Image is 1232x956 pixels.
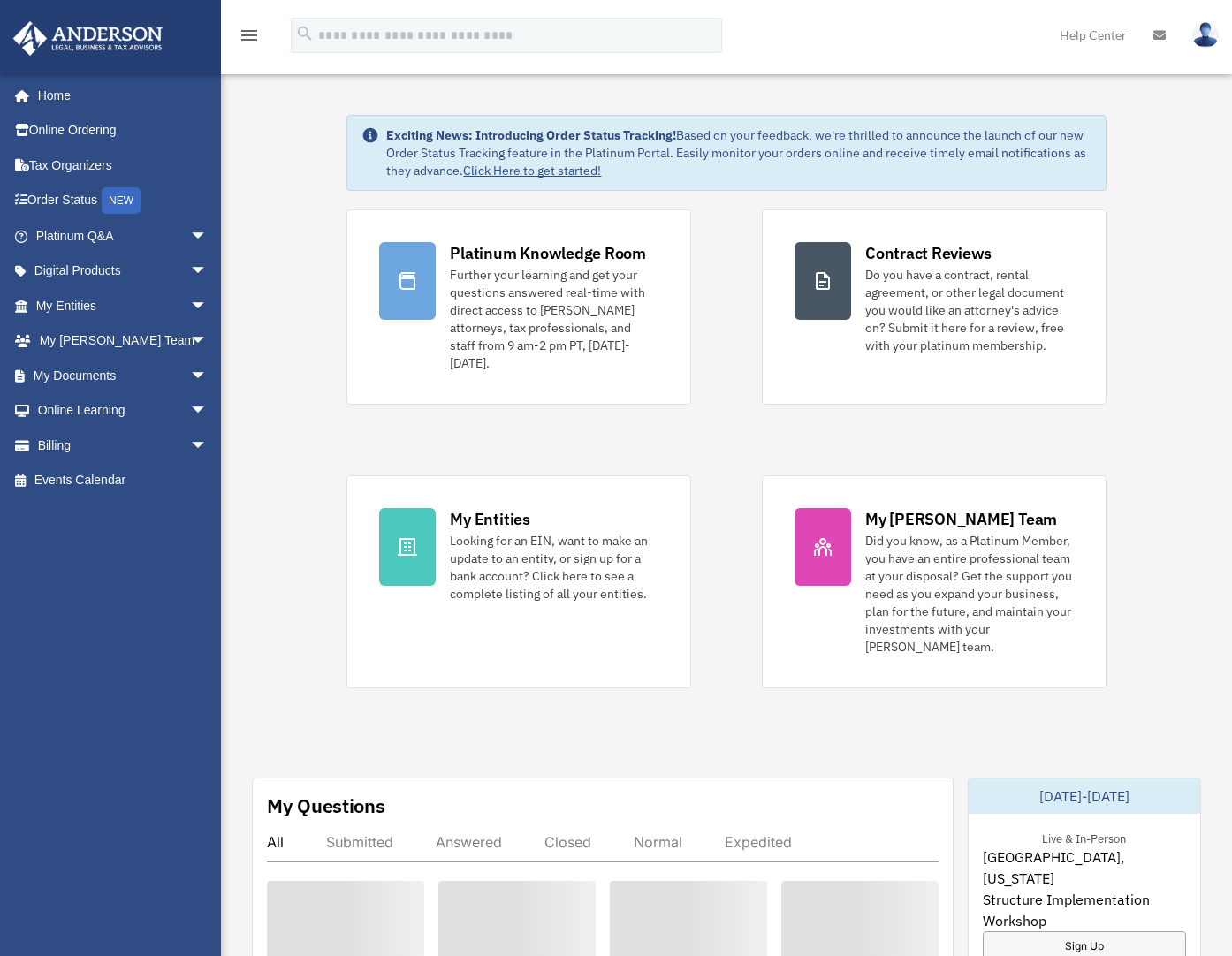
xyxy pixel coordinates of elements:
[12,288,234,323] a: My Entitiesarrow_drop_down
[190,323,225,360] span: arrow_drop_down
[450,532,658,603] div: Looking for an EIN, want to make an update to an entity, or sign up for a bank account? Click her...
[190,288,225,324] span: arrow_drop_down
[634,833,682,851] div: Normal
[190,393,225,429] span: arrow_drop_down
[239,25,260,46] i: menu
[865,508,1057,530] div: My [PERSON_NAME] Team
[1028,828,1140,846] div: Live & In-Person
[12,393,234,429] a: Online Learningarrow_drop_down
[12,113,234,148] a: Online Ordering
[190,254,225,290] span: arrow_drop_down
[983,889,1187,931] span: Structure Implementation Workshop
[267,833,284,851] div: All
[386,127,676,143] strong: Exciting News: Introducing Order Status Tracking!
[12,254,234,289] a: Digital Productsarrow_drop_down
[12,463,234,498] a: Events Calendar
[969,778,1201,814] div: [DATE]-[DATE]
[12,323,234,359] a: My [PERSON_NAME] Teamarrow_drop_down
[190,218,225,254] span: arrow_drop_down
[12,428,234,463] a: Billingarrow_drop_down
[450,242,646,264] div: Platinum Knowledge Room
[544,833,591,851] div: Closed
[450,266,658,372] div: Further your learning and get your questions answered real-time with direct access to [PERSON_NAM...
[386,126,1091,179] div: Based on your feedback, we're thrilled to announce the launch of our new Order Status Tracking fe...
[326,833,393,851] div: Submitted
[762,209,1107,405] a: Contract Reviews Do you have a contract, rental agreement, or other legal document you would like...
[12,218,234,254] a: Platinum Q&Aarrow_drop_down
[346,475,691,688] a: My Entities Looking for an EIN, want to make an update to an entity, or sign up for a bank accoun...
[12,78,225,113] a: Home
[190,428,225,464] span: arrow_drop_down
[436,833,502,851] div: Answered
[1192,22,1219,48] img: User Pic
[8,21,168,56] img: Anderson Advisors Platinum Portal
[239,31,260,46] a: menu
[865,242,992,264] div: Contract Reviews
[762,475,1107,688] a: My [PERSON_NAME] Team Did you know, as a Platinum Member, you have an entire professional team at...
[865,532,1074,656] div: Did you know, as a Platinum Member, you have an entire professional team at your disposal? Get th...
[346,209,691,405] a: Platinum Knowledge Room Further your learning and get your questions answered real-time with dire...
[450,508,529,530] div: My Entities
[983,846,1187,889] span: [GEOGRAPHIC_DATA], [US_STATE]
[865,266,1074,354] div: Do you have a contract, rental agreement, or other legal document you would like an attorney's ad...
[725,833,792,851] div: Expedited
[190,358,225,394] span: arrow_drop_down
[12,148,234,183] a: Tax Organizers
[295,24,315,43] i: search
[463,163,601,178] a: Click Here to get started!
[267,793,385,819] div: My Questions
[102,187,141,214] div: NEW
[12,358,234,393] a: My Documentsarrow_drop_down
[12,183,234,219] a: Order StatusNEW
